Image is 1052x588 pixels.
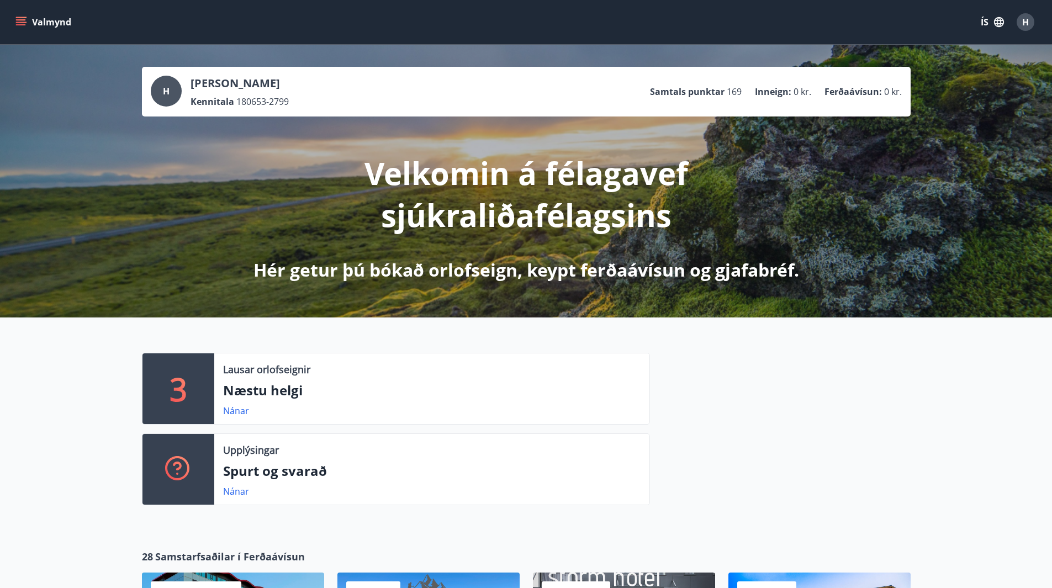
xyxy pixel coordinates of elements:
p: 3 [170,368,187,410]
p: Upplýsingar [223,443,279,457]
p: Inneign : [755,86,791,98]
span: H [163,85,170,97]
p: Ferðaávísun : [824,86,882,98]
button: H [1012,9,1039,35]
span: 0 kr. [794,86,811,98]
span: H [1022,16,1029,28]
a: Nánar [223,485,249,497]
span: Samstarfsaðilar í Ferðaávísun [155,549,305,564]
button: menu [13,12,76,32]
span: 169 [727,86,742,98]
p: Spurt og svarað [223,462,641,480]
p: Næstu helgi [223,381,641,400]
span: 180653-2799 [236,96,289,108]
span: 0 kr. [884,86,902,98]
p: Kennitala [191,96,234,108]
p: Velkomin á félagavef sjúkraliðafélagsins [235,152,818,236]
button: ÍS [975,12,1010,32]
span: 28 [142,549,153,564]
p: [PERSON_NAME] [191,76,289,91]
p: Samtals punktar [650,86,725,98]
p: Lausar orlofseignir [223,362,310,377]
p: Hér getur þú bókað orlofseign, keypt ferðaávísun og gjafabréf. [253,258,799,282]
a: Nánar [223,405,249,417]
